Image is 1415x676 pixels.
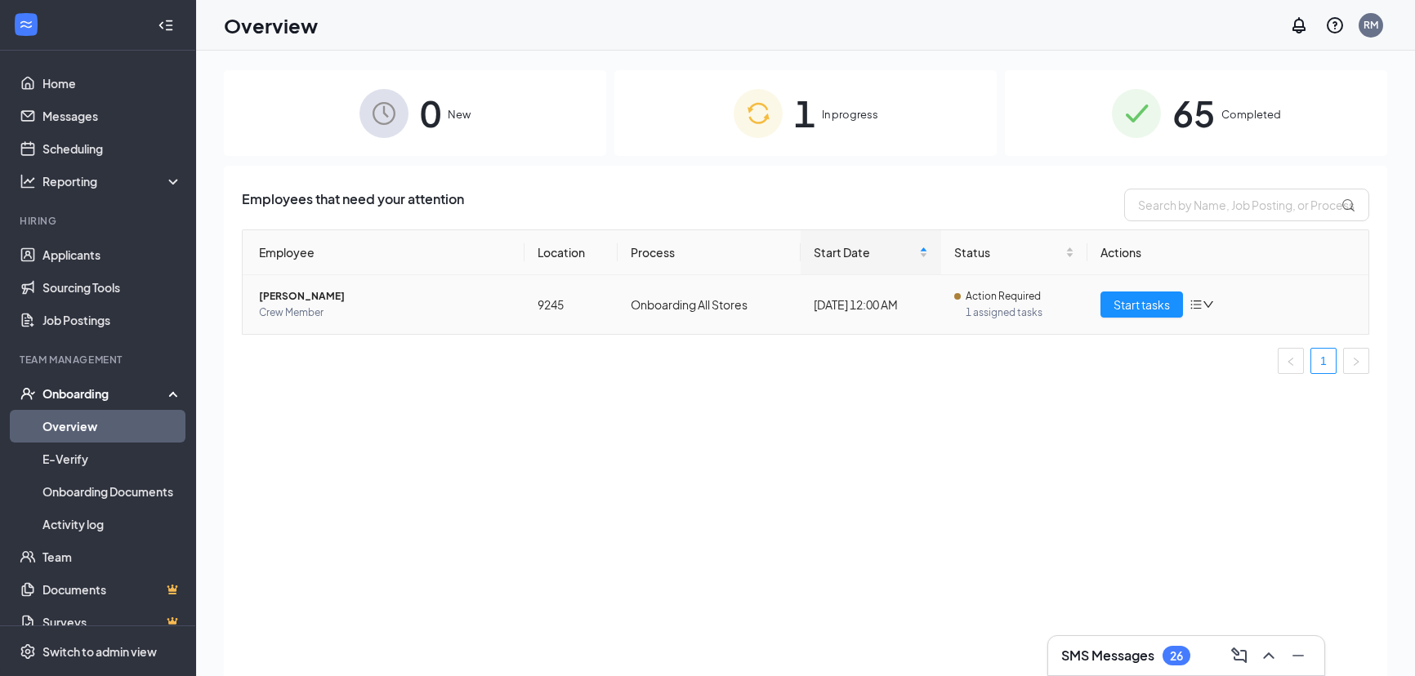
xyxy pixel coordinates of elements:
[1325,16,1345,35] svg: QuestionInfo
[42,132,182,165] a: Scheduling
[618,230,800,275] th: Process
[20,353,179,367] div: Team Management
[966,288,1041,305] span: Action Required
[448,106,471,122] span: New
[1288,646,1308,665] svg: Minimize
[1289,16,1309,35] svg: Notifications
[1310,348,1337,374] li: 1
[42,410,182,443] a: Overview
[1311,349,1336,373] a: 1
[1170,649,1183,663] div: 26
[1172,85,1215,141] span: 65
[42,508,182,540] a: Activity log
[1087,230,1369,275] th: Actions
[966,305,1074,321] span: 1 assigned tasks
[20,214,179,228] div: Hiring
[1100,291,1183,318] button: Start tasks
[42,385,168,402] div: Onboarding
[420,85,441,141] span: 0
[954,243,1062,261] span: Status
[42,304,182,336] a: Job Postings
[242,189,464,221] span: Employees that need your attention
[1278,348,1304,374] button: left
[814,243,916,261] span: Start Date
[259,288,511,305] span: [PERSON_NAME]
[794,85,815,141] span: 1
[42,540,182,573] a: Team
[1359,620,1399,660] iframe: Intercom live chat
[1351,357,1361,367] span: right
[941,230,1087,275] th: Status
[1061,647,1154,665] h3: SMS Messages
[1221,106,1281,122] span: Completed
[18,16,34,33] svg: WorkstreamLogo
[42,573,182,606] a: DocumentsCrown
[42,173,183,189] div: Reporting
[224,11,318,39] h1: Overview
[1124,189,1369,221] input: Search by Name, Job Posting, or Process
[1230,646,1249,665] svg: ComposeMessage
[42,67,182,100] a: Home
[259,305,511,321] span: Crew Member
[42,643,157,660] div: Switch to admin view
[524,230,618,275] th: Location
[1203,299,1214,310] span: down
[42,475,182,508] a: Onboarding Documents
[1114,296,1170,314] span: Start tasks
[1259,646,1279,665] svg: ChevronUp
[1190,298,1203,311] span: bars
[20,385,36,402] svg: UserCheck
[1286,357,1296,367] span: left
[1256,643,1282,669] button: ChevronUp
[524,275,618,334] td: 9245
[42,100,182,132] a: Messages
[1226,643,1252,669] button: ComposeMessage
[1343,348,1369,374] button: right
[618,275,800,334] td: Onboarding All Stores
[243,230,524,275] th: Employee
[1343,348,1369,374] li: Next Page
[20,173,36,189] svg: Analysis
[42,271,182,304] a: Sourcing Tools
[158,17,174,33] svg: Collapse
[1364,18,1378,32] div: RM
[814,296,928,314] div: [DATE] 12:00 AM
[20,643,36,660] svg: Settings
[1285,643,1311,669] button: Minimize
[822,106,878,122] span: In progress
[42,443,182,475] a: E-Verify
[42,238,182,271] a: Applicants
[1278,348,1304,374] li: Previous Page
[42,606,182,638] a: SurveysCrown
